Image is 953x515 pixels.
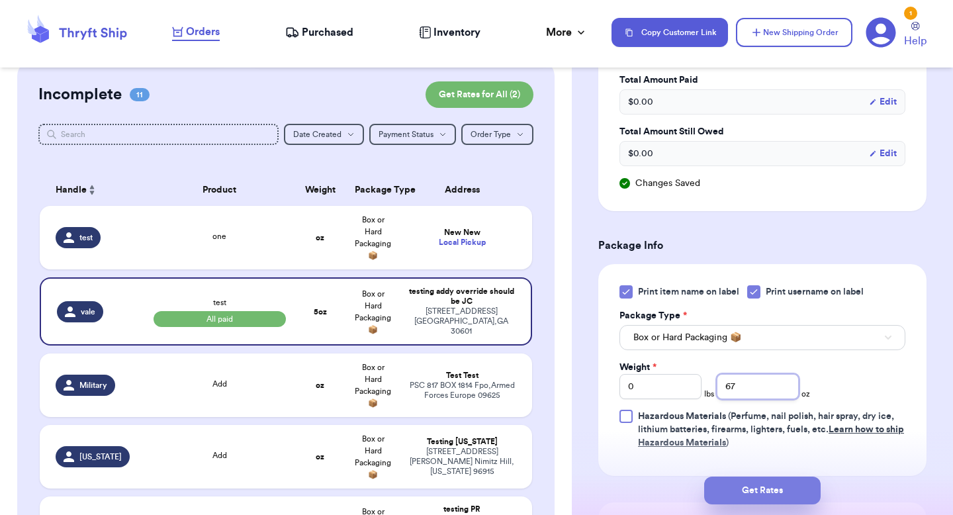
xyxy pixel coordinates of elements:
button: Edit [869,95,897,109]
span: (Perfume, nail polish, hair spray, dry ice, lithium batteries, firearms, lighters, fuels, etc. ) [638,412,904,447]
button: Edit [869,147,897,160]
button: Get Rates [704,477,821,504]
div: More [546,24,588,40]
a: Help [904,22,927,49]
span: one [212,232,226,240]
input: Search [38,124,279,145]
span: test [213,299,226,306]
span: test [79,232,93,243]
span: Box or Hard Packaging 📦 [633,331,741,344]
a: 1 [866,17,896,48]
span: Order Type [471,130,511,138]
button: Get Rates for All (2) [426,81,533,108]
a: Orders [172,24,220,41]
strong: 5 oz [314,308,327,316]
span: Handle [56,183,87,197]
span: Date Created [293,130,341,138]
span: Box or Hard Packaging 📦 [355,216,391,259]
span: Payment Status [379,130,433,138]
span: Help [904,33,927,49]
div: PSC 817 BOX 1814 Fpo , Armed Forces Europe 09625 [408,381,516,400]
span: $ 0.00 [628,147,653,160]
span: Orders [186,24,220,40]
label: Package Type [619,309,687,322]
strong: oz [316,381,324,389]
div: Testing [US_STATE] [408,437,516,447]
div: New New [408,228,516,238]
label: Total Amount Paid [619,73,905,87]
span: Inventory [433,24,480,40]
div: testing PR [408,504,516,514]
th: Product [146,174,294,206]
h2: Incomplete [38,84,122,105]
span: Changes Saved [635,177,700,190]
th: Weight [294,174,347,206]
button: Payment Status [369,124,456,145]
a: Purchased [285,24,353,40]
span: Hazardous Materials [638,412,726,421]
h3: Package Info [598,238,927,254]
div: [STREET_ADDRESS][PERSON_NAME] Nimitz Hill , [US_STATE] 96915 [408,447,516,477]
span: Military [79,380,107,391]
span: vale [81,306,95,317]
button: New Shipping Order [736,18,852,47]
strong: oz [316,234,324,242]
strong: oz [316,453,324,461]
span: Box or Hard Packaging 📦 [355,290,391,334]
label: Weight [619,361,657,374]
div: testing addy override should be JC [408,287,515,306]
span: Purchased [302,24,353,40]
button: Box or Hard Packaging 📦 [619,325,905,350]
div: Local Pickup [408,238,516,248]
span: [US_STATE] [79,451,122,462]
label: Total Amount Still Owed [619,125,905,138]
span: lbs [704,389,714,399]
button: Order Type [461,124,533,145]
span: 11 [130,88,150,101]
div: 1 [904,7,917,20]
span: Add [212,451,227,459]
div: [STREET_ADDRESS] [GEOGRAPHIC_DATA] , GA 30601 [408,306,515,336]
span: $ 0.00 [628,95,653,109]
span: Box or Hard Packaging 📦 [355,435,391,479]
button: Sort ascending [87,182,97,198]
span: Print item name on label [638,285,739,299]
span: Add [212,380,227,388]
span: All paid [154,311,286,327]
div: Test Test [408,371,516,381]
button: Copy Customer Link [612,18,728,47]
button: Date Created [284,124,364,145]
span: Print username on label [766,285,864,299]
span: Box or Hard Packaging 📦 [355,363,391,407]
th: Address [400,174,532,206]
th: Package Type [347,174,400,206]
a: Inventory [419,24,480,40]
span: oz [801,389,810,399]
